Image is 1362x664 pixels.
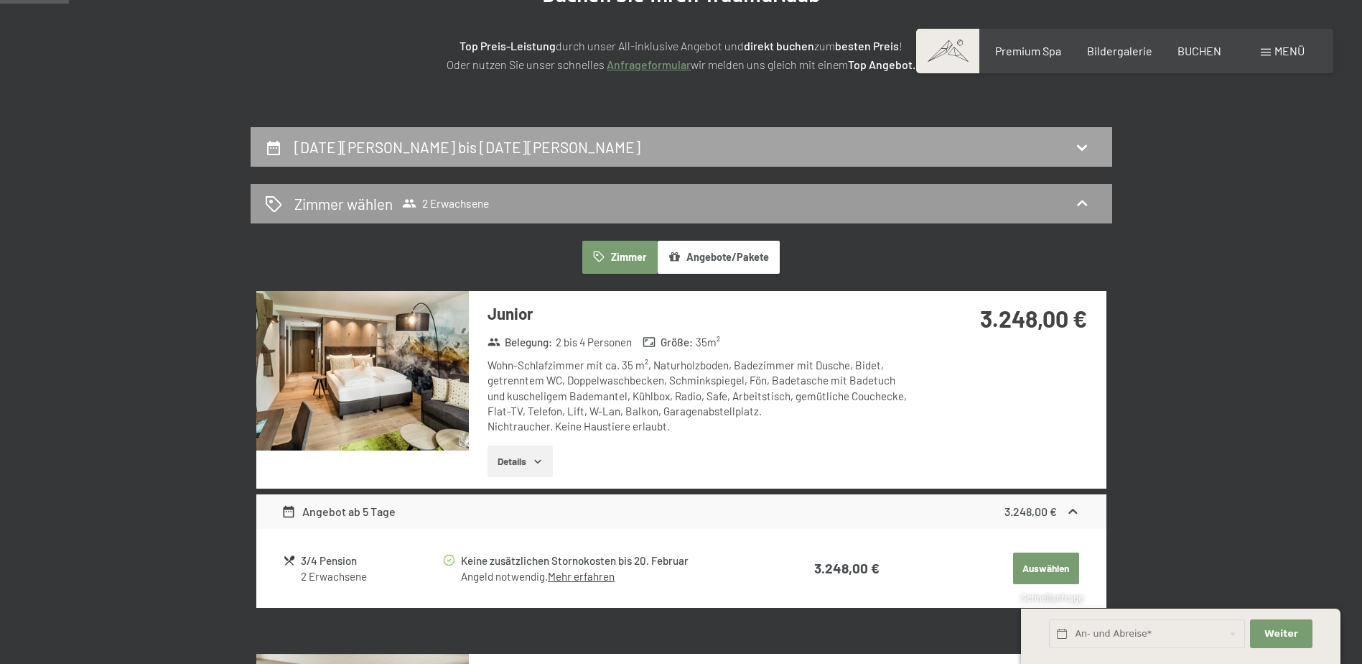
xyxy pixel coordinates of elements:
[582,241,657,274] button: Zimmer
[461,569,760,584] div: Angeld notwendig.
[488,358,915,434] div: Wohn-Schlafzimmer mit ca. 35 m², Naturholzboden, Badezimmer mit Dusche, Bidet, getrenntem WC, Dop...
[256,494,1106,529] div: Angebot ab 5 Tage3.248,00 €
[1021,592,1083,604] span: Schnellanfrage
[980,305,1087,332] strong: 3.248,00 €
[744,39,814,52] strong: direkt buchen
[1087,44,1152,57] a: Bildergalerie
[301,569,441,584] div: 2 Erwachsene
[696,335,720,350] span: 35 m²
[607,57,691,71] a: Anfrageformular
[548,570,615,583] a: Mehr erfahren
[835,39,899,52] strong: besten Preis
[402,196,489,211] span: 2 Erwachsene
[294,138,640,156] h2: [DATE][PERSON_NAME] bis [DATE][PERSON_NAME]
[556,335,632,350] span: 2 bis 4 Personen
[294,193,393,214] h2: Zimmer wählen
[848,57,915,71] strong: Top Angebot.
[281,503,396,520] div: Angebot ab 5 Tage
[1177,44,1221,57] a: BUCHEN
[1250,619,1312,649] button: Weiter
[658,241,780,274] button: Angebote/Pakete
[301,553,441,569] div: 3/4 Pension
[488,303,915,325] h3: Junior
[322,37,1040,73] p: durch unser All-inklusive Angebot und zum ! Oder nutzen Sie unser schnelles wir melden uns gleich...
[1264,627,1298,640] span: Weiter
[460,39,556,52] strong: Top Preis-Leistung
[461,553,760,569] div: Keine zusätzlichen Stornokosten bis 20. Februar
[814,560,880,576] strong: 3.248,00 €
[488,446,553,477] button: Details
[643,335,693,350] strong: Größe :
[1013,553,1079,584] button: Auswählen
[1004,504,1057,518] strong: 3.248,00 €
[995,44,1061,57] a: Premium Spa
[1274,44,1305,57] span: Menü
[488,335,553,350] strong: Belegung :
[256,291,469,451] img: mss_renderimg.php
